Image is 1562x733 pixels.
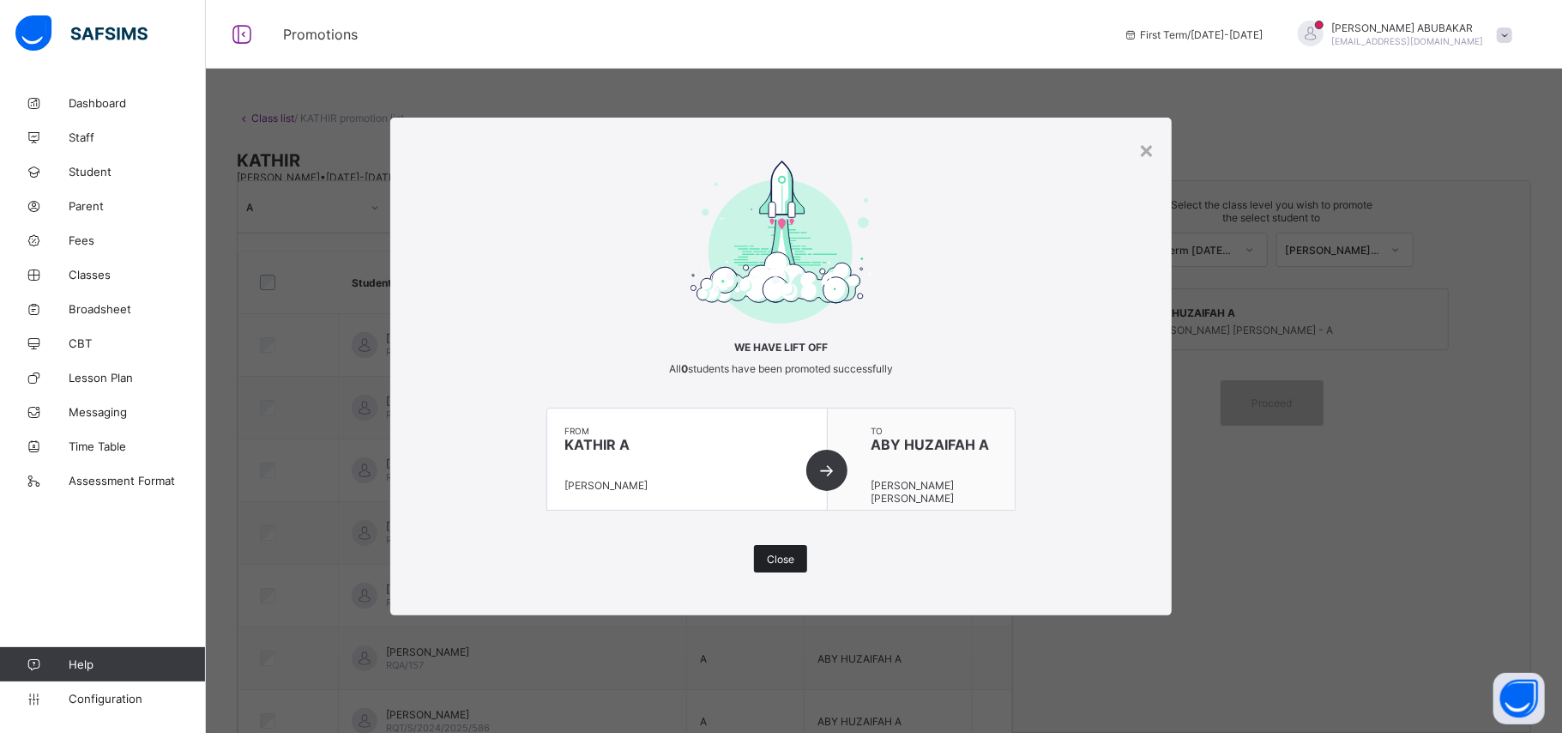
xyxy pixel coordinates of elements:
[69,405,206,419] span: Messaging
[69,268,206,282] span: Classes
[69,474,206,488] span: Assessment Format
[69,371,206,385] span: Lesson Plan
[564,479,648,492] span: [PERSON_NAME]
[669,362,893,375] span: All students have been promoted successfully
[69,199,206,213] span: Parent
[564,426,810,436] span: from
[871,426,998,436] span: to
[871,436,998,453] span: ABY HUZAIFAH A
[767,553,794,566] span: Close
[1332,36,1484,46] span: [EMAIL_ADDRESS][DOMAIN_NAME]
[546,341,1015,354] span: We have lift off
[69,657,205,671] span: Help
[1138,135,1155,164] div: ×
[69,96,206,110] span: Dashboard
[15,15,148,51] img: safsims
[69,233,206,247] span: Fees
[691,161,872,324] img: take-off-complete.1ce1a4aa937d04e8611fc73cc7ee0ef8.svg
[69,336,206,350] span: CBT
[69,165,206,179] span: Student
[69,439,206,453] span: Time Table
[1493,673,1545,724] button: Open asap
[69,130,206,144] span: Staff
[871,479,954,505] span: [PERSON_NAME] [PERSON_NAME]
[681,362,688,375] b: 0
[564,436,810,453] span: KATHIR A
[283,26,1098,43] span: Promotions
[69,302,206,316] span: Broadsheet
[1281,21,1521,49] div: ADAMABUBAKAR
[1332,21,1484,34] span: [PERSON_NAME] ABUBAKAR
[1124,28,1263,41] span: session/term information
[69,692,205,706] span: Configuration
